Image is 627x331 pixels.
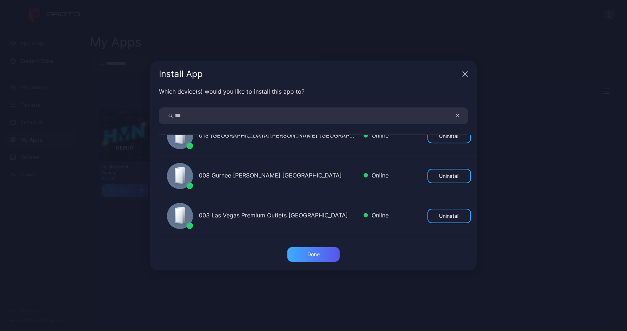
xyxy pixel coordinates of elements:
button: Done [287,247,340,262]
div: 003 Las Vegas Premium Outlets [GEOGRAPHIC_DATA] [199,211,358,221]
div: Uninstall [439,213,459,219]
div: 013 [GEOGRAPHIC_DATA][PERSON_NAME] [GEOGRAPHIC_DATA] [199,131,358,142]
div: Online [364,211,389,221]
div: Online [364,171,389,181]
div: Uninstall [439,173,459,179]
button: Uninstall [427,129,471,143]
div: Uninstall [439,133,459,139]
div: Install App [159,70,459,78]
div: Online [364,131,389,142]
div: Done [307,252,320,257]
div: Which device(s) would you like to install this app to? [159,87,468,96]
div: 008 Gurnee [PERSON_NAME] [GEOGRAPHIC_DATA] [199,171,358,181]
button: Uninstall [427,209,471,223]
button: Uninstall [427,169,471,183]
